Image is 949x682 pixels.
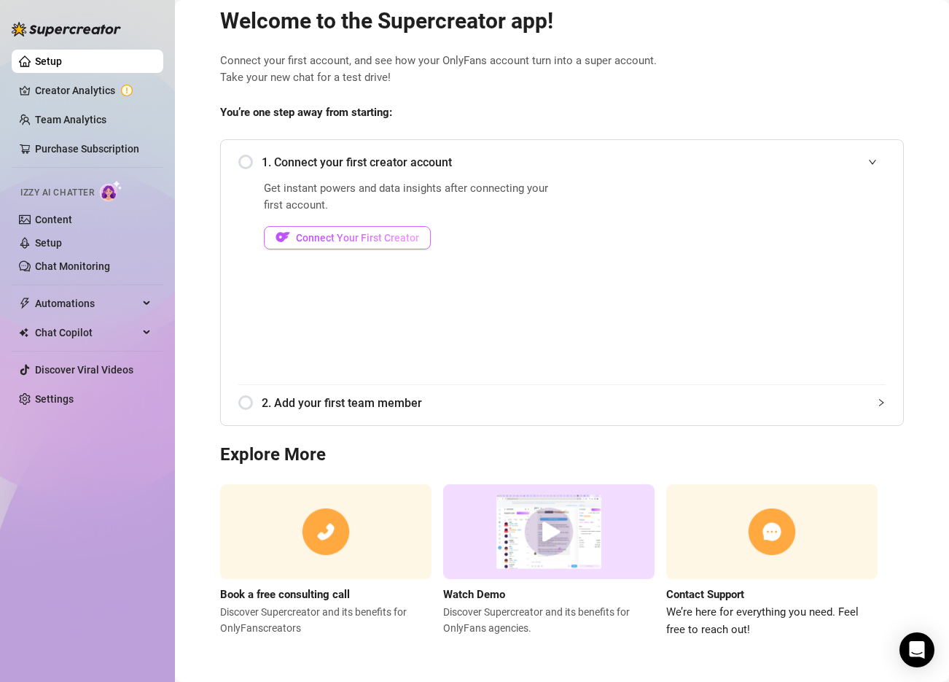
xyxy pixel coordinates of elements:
span: Discover Supercreator and its benefits for OnlyFans agencies. [443,604,655,636]
img: contact support [666,484,878,580]
span: Connect Your First Creator [296,232,419,244]
a: Watch DemoDiscover Supercreator and its benefits for OnlyFans agencies. [443,484,655,638]
span: Izzy AI Chatter [20,186,94,200]
img: OF [276,230,290,244]
strong: You’re one step away from starting: [220,106,392,119]
span: Get instant powers and data insights after connecting your first account. [264,180,558,214]
a: Book a free consulting callDiscover Supercreator and its benefits for OnlyFanscreators [220,484,431,638]
strong: Book a free consulting call [220,588,350,601]
span: 1. Connect your first creator account [262,153,886,171]
iframe: Add Creators [594,180,886,367]
span: collapsed [877,398,886,407]
span: Discover Supercreator and its benefits for OnlyFans creators [220,604,431,636]
img: Chat Copilot [19,328,28,338]
h3: Explore More [220,443,904,467]
a: Setup [35,55,62,67]
img: supercreator demo [443,484,655,580]
a: Settings [35,393,74,405]
button: OFConnect Your First Creator [264,226,431,249]
strong: Watch Demo [443,588,505,601]
span: expanded [868,158,877,166]
a: Discover Viral Videos [35,364,133,376]
img: logo-BBDzfeDw.svg [12,22,121,36]
span: Automations [35,292,138,315]
a: Purchase Subscription [35,143,139,155]
span: Connect your first account, and see how your OnlyFans account turn into a super account. Take you... [220,53,904,87]
a: OFConnect Your First Creator [264,226,558,249]
div: 1. Connect your first creator account [238,144,886,180]
a: Creator Analytics exclamation-circle [35,79,152,102]
img: AI Chatter [100,180,122,201]
span: thunderbolt [19,298,31,309]
h2: Welcome to the Supercreator app! [220,7,904,35]
div: 2. Add your first team member [238,385,886,421]
span: 2. Add your first team member [262,394,886,412]
span: We’re here for everything you need. Feel free to reach out! [666,604,878,638]
a: Chat Monitoring [35,260,110,272]
a: Content [35,214,72,225]
a: Setup [35,237,62,249]
a: Team Analytics [35,114,106,125]
img: consulting call [220,484,431,580]
span: Chat Copilot [35,321,138,344]
div: Open Intercom Messenger [899,632,934,667]
strong: Contact Support [666,588,744,601]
